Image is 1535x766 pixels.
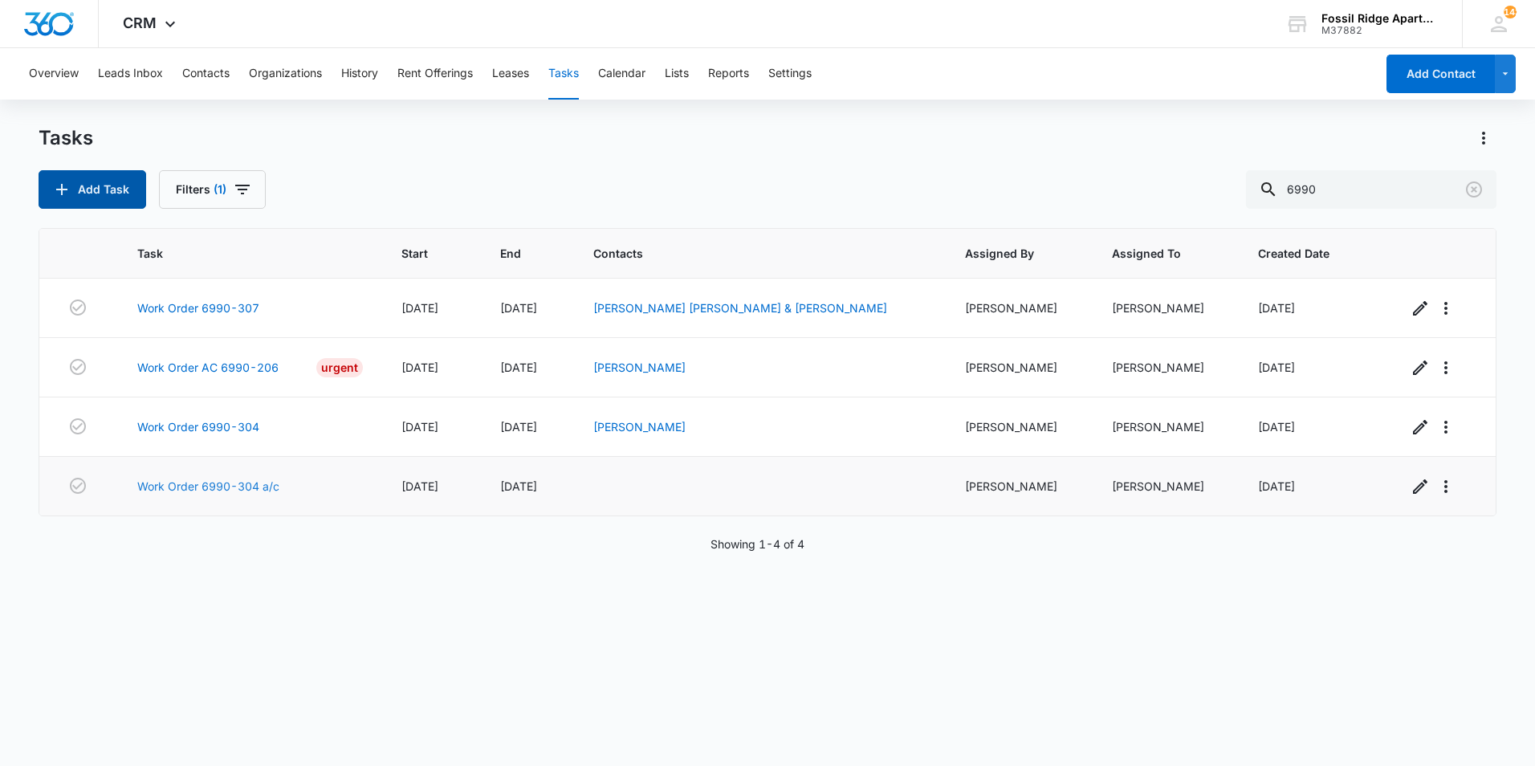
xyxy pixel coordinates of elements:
span: Created Date [1258,245,1346,262]
button: Clear [1461,177,1487,202]
span: CRM [123,14,157,31]
a: Work Order 6990-304 a/c [137,478,279,495]
div: account id [1321,25,1439,36]
a: Work Order AC 6990-206 [137,359,279,376]
div: [PERSON_NAME] [1112,299,1219,316]
div: notifications count [1504,6,1517,18]
span: [DATE] [401,361,438,374]
span: [DATE] [1258,361,1295,374]
button: Leads Inbox [98,48,163,100]
span: Start [401,245,438,262]
span: [DATE] [1258,301,1295,315]
span: [DATE] [1258,420,1295,434]
button: Contacts [182,48,230,100]
button: Tasks [548,48,579,100]
span: [DATE] [401,479,438,493]
span: [DATE] [500,420,537,434]
button: Rent Offerings [397,48,473,100]
button: Actions [1471,125,1496,151]
span: [DATE] [500,301,537,315]
input: Search Tasks [1246,170,1496,209]
p: Showing 1-4 of 4 [710,536,804,552]
span: 143 [1504,6,1517,18]
a: [PERSON_NAME] [593,361,686,374]
button: Add Task [39,170,146,209]
span: [DATE] [500,361,537,374]
a: Work Order 6990-307 [137,299,259,316]
div: [PERSON_NAME] [965,299,1073,316]
div: [PERSON_NAME] [1112,478,1219,495]
div: [PERSON_NAME] [1112,418,1219,435]
button: Overview [29,48,79,100]
span: Contacts [593,245,903,262]
button: History [341,48,378,100]
span: Assigned To [1112,245,1196,262]
button: Leases [492,48,529,100]
div: [PERSON_NAME] [965,418,1073,435]
h1: Tasks [39,126,93,150]
span: Assigned By [965,245,1049,262]
span: [DATE] [401,301,438,315]
button: Add Contact [1386,55,1495,93]
div: Urgent [316,358,363,377]
div: [PERSON_NAME] [965,478,1073,495]
span: End [500,245,531,262]
span: Task [137,245,340,262]
div: [PERSON_NAME] [1112,359,1219,376]
span: [DATE] [1258,479,1295,493]
button: Organizations [249,48,322,100]
a: [PERSON_NAME] [PERSON_NAME] & [PERSON_NAME] [593,301,887,315]
a: [PERSON_NAME] [593,420,686,434]
div: [PERSON_NAME] [965,359,1073,376]
span: [DATE] [401,420,438,434]
button: Calendar [598,48,645,100]
button: Settings [768,48,812,100]
button: Filters(1) [159,170,266,209]
span: (1) [214,184,226,195]
a: Work Order 6990-304 [137,418,259,435]
div: account name [1321,12,1439,25]
button: Lists [665,48,689,100]
span: [DATE] [500,479,537,493]
button: Reports [708,48,749,100]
